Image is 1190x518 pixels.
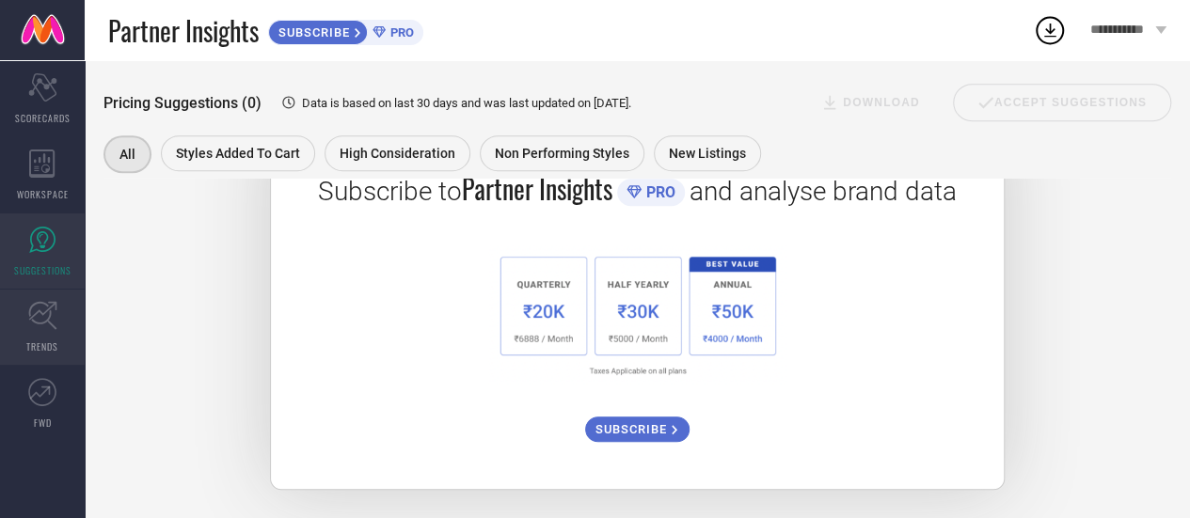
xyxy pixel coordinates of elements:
[953,84,1171,121] div: Accept Suggestions
[176,146,300,161] span: Styles Added To Cart
[103,94,262,112] span: Pricing Suggestions (0)
[488,245,785,384] img: 1a6fb96cb29458d7132d4e38d36bc9c7.png
[15,111,71,125] span: SCORECARDS
[669,146,746,161] span: New Listings
[17,187,69,201] span: WORKSPACE
[108,11,259,50] span: Partner Insights
[1033,13,1067,47] div: Open download list
[495,146,629,161] span: Non Performing Styles
[595,422,672,436] span: SUBSCRIBE
[14,263,71,277] span: SUGGESTIONS
[268,15,423,45] a: SUBSCRIBEPRO
[269,25,355,39] span: SUBSCRIBE
[34,416,52,430] span: FWD
[302,96,631,110] span: Data is based on last 30 days and was last updated on [DATE] .
[318,176,462,207] span: Subscribe to
[386,25,414,39] span: PRO
[462,169,612,208] span: Partner Insights
[340,146,455,161] span: High Consideration
[585,402,690,442] a: SUBSCRIBE
[690,176,957,207] span: and analyse brand data
[642,183,675,201] span: PRO
[119,147,135,162] span: All
[26,339,58,353] span: TRENDS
